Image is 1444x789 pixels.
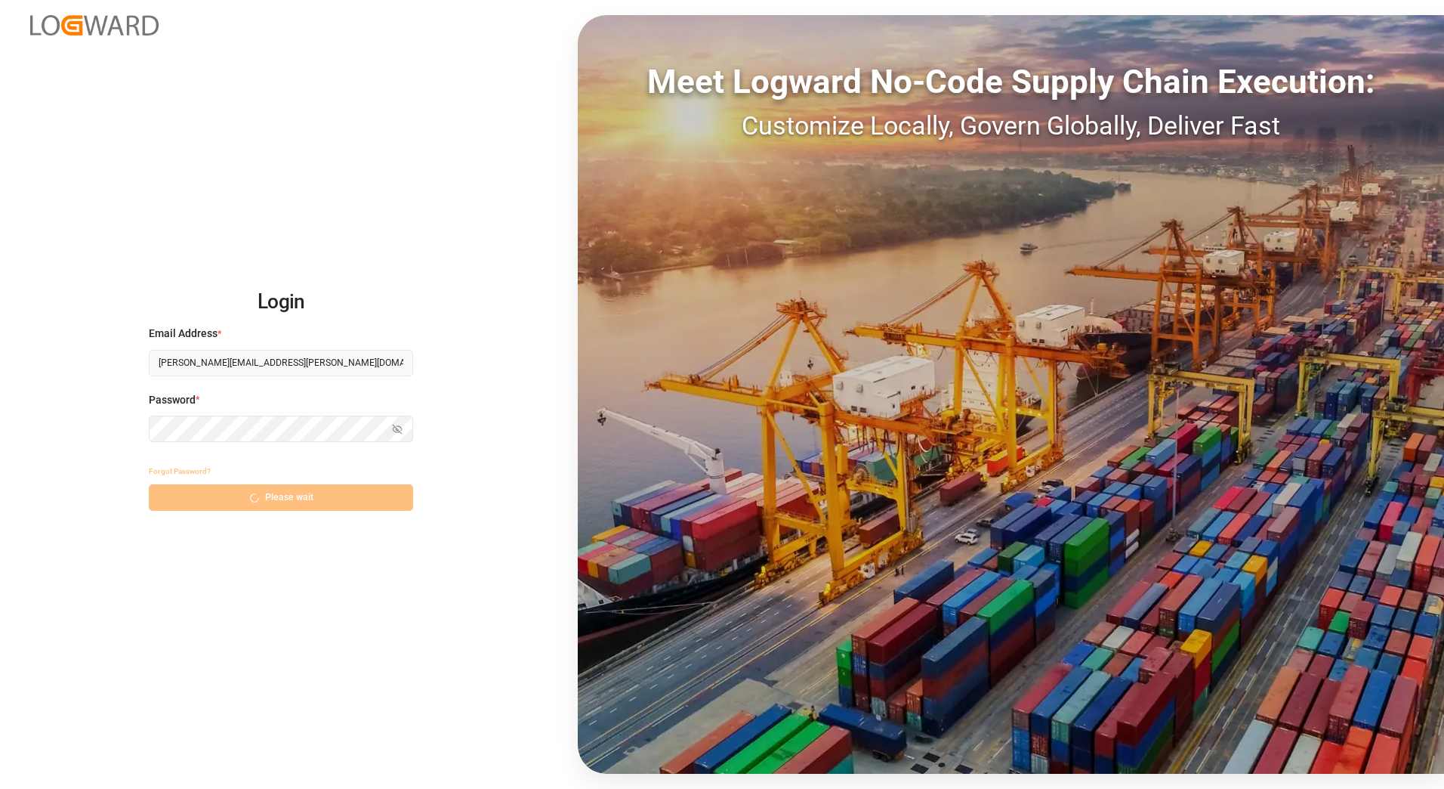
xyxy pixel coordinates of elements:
[149,350,413,376] input: Enter your email
[149,326,218,342] span: Email Address
[149,278,413,326] h2: Login
[578,107,1444,145] div: Customize Locally, Govern Globally, Deliver Fast
[149,392,196,408] span: Password
[30,15,159,36] img: Logward_new_orange.png
[578,57,1444,107] div: Meet Logward No-Code Supply Chain Execution:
